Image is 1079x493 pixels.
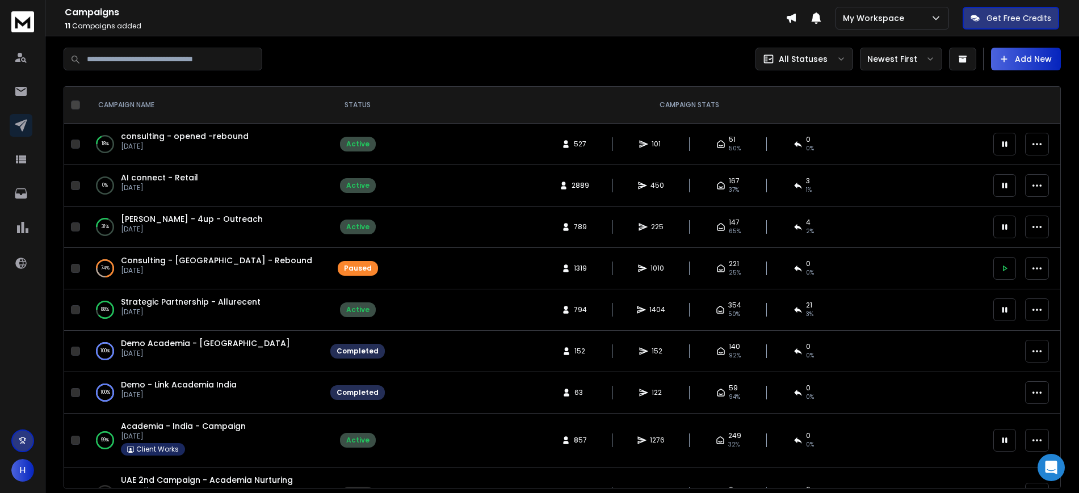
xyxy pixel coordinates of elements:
[121,379,237,390] a: Demo - Link Academia India
[729,268,741,277] span: 25 %
[121,349,290,358] p: [DATE]
[806,144,814,153] span: 0 %
[1038,454,1065,481] div: Open Intercom Messenger
[574,222,587,231] span: 789
[344,264,372,273] div: Paused
[806,431,811,440] span: 0
[121,432,246,441] p: [DATE]
[346,305,370,314] div: Active
[729,351,741,360] span: 92 %
[346,181,370,190] div: Active
[85,414,324,467] td: 99%Academia - India - Campaign[DATE]Client Works
[806,393,814,402] span: 0 %
[729,393,740,402] span: 94 %
[121,213,263,225] a: [PERSON_NAME] - 4up - Outreach
[729,144,741,153] span: 50 %
[806,259,811,268] span: 0
[324,87,392,124] th: STATUS
[963,7,1059,30] button: Get Free Credits
[729,384,738,393] span: 59
[806,268,814,277] span: 0 %
[574,305,587,314] span: 794
[806,227,814,236] span: 2 %
[728,431,741,440] span: 249
[121,266,312,275] p: [DATE]
[574,436,587,445] span: 857
[574,388,586,397] span: 63
[121,390,237,399] p: [DATE]
[574,140,586,149] span: 527
[652,140,663,149] span: 101
[729,259,739,268] span: 221
[728,310,740,319] span: 50 %
[843,12,909,24] p: My Workspace
[650,436,665,445] span: 1276
[85,124,324,165] td: 18%consulting - opened -rebound[DATE]
[85,248,324,289] td: 74%Consulting - [GEOGRAPHIC_DATA] - Rebound[DATE]
[65,6,786,19] h1: Campaigns
[991,48,1061,70] button: Add New
[860,48,942,70] button: Newest First
[392,87,986,124] th: CAMPAIGN STATS
[121,420,246,432] a: Academia - India - Campaign
[729,176,740,186] span: 167
[337,347,379,356] div: Completed
[574,347,586,356] span: 152
[728,440,740,449] span: 32 %
[649,305,665,314] span: 1404
[806,176,810,186] span: 3
[806,384,811,393] span: 0
[652,347,663,356] span: 152
[650,181,664,190] span: 450
[806,186,812,195] span: 1 %
[729,218,740,227] span: 147
[11,459,34,482] button: H
[346,222,370,231] div: Active
[121,172,198,183] a: AI connect - Retail
[337,388,379,397] div: Completed
[102,180,108,191] p: 0 %
[65,22,786,31] p: Campaigns added
[651,222,664,231] span: 225
[85,165,324,207] td: 0%AI connect - Retail[DATE]
[806,135,811,144] span: 0
[121,307,261,317] p: [DATE]
[121,225,263,234] p: [DATE]
[101,263,110,274] p: 74 %
[806,342,811,351] span: 0
[85,207,324,248] td: 31%[PERSON_NAME] - 4up - Outreach[DATE]
[102,138,109,150] p: 18 %
[806,301,812,310] span: 21
[779,53,828,65] p: All Statuses
[121,474,293,486] a: UAE 2nd Campaign - Academia Nurturing
[572,181,589,190] span: 2889
[136,445,179,454] p: Client Works
[101,435,109,446] p: 99 %
[121,338,290,349] span: Demo Academia - [GEOGRAPHIC_DATA]
[986,12,1051,24] p: Get Free Credits
[85,87,324,124] th: CAMPAIGN NAME
[121,183,198,192] p: [DATE]
[806,310,813,319] span: 3 %
[729,227,741,236] span: 65 %
[100,387,110,398] p: 100 %
[65,21,70,31] span: 11
[806,218,811,227] span: 4
[121,296,261,307] a: Strategic Partnership - Allurecent
[728,301,741,310] span: 354
[85,331,324,372] td: 100%Demo Academia - [GEOGRAPHIC_DATA][DATE]
[100,345,110,357] p: 100 %
[574,264,587,273] span: 1319
[102,221,109,233] p: 31 %
[121,255,312,266] a: Consulting - [GEOGRAPHIC_DATA] - Rebound
[806,351,814,360] span: 0 %
[121,130,249,142] a: consulting - opened -rebound
[11,11,34,32] img: logo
